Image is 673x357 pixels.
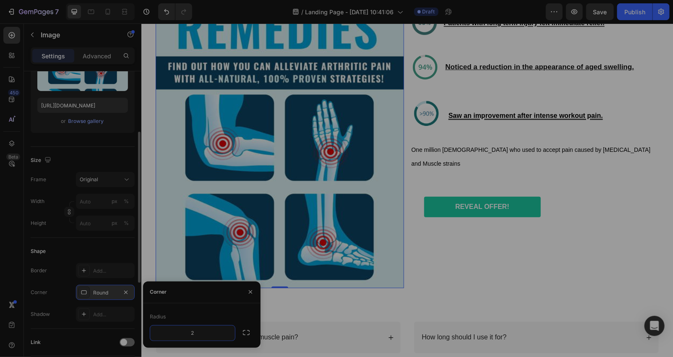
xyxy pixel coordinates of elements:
div: Shadow [31,310,50,318]
input: px% [76,216,135,231]
div: Corner [150,288,167,296]
img: gempages_571770883585082183-99fc4aa9-d518-4f9c-aade-61f0d487d9a6.webp [269,29,298,58]
button: % [110,218,120,228]
span: Landing Page - [DATE] 10:41:06 [305,8,394,16]
iframe: Design area [141,23,673,357]
p: Noticed a reduction in the appearance of aged swelling. [304,37,498,50]
p: Advanced [83,52,111,60]
div: Border [31,267,47,274]
div: Publish [624,8,645,16]
p: Settings [42,52,65,60]
div: % [124,198,129,205]
button: px [121,218,131,228]
label: Frame [31,176,46,183]
button: px [121,196,131,206]
p: How long should I use it for? [281,310,365,318]
p: How long until I see relief in my muscle pain? [23,310,157,318]
div: Undo/Redo [158,3,192,20]
label: Width [31,198,44,205]
div: Open Intercom Messenger [644,316,665,336]
span: Saw an improvement after intense workout pain. [307,89,462,96]
div: Round [93,289,117,297]
span: One million [DEMOGRAPHIC_DATA] who used to accept pain caused by [MEDICAL_DATA] and Muscle strains [270,123,509,143]
span: Original [80,176,98,183]
span: or [61,116,66,126]
input: px% [76,194,135,209]
div: 450 [8,89,20,96]
p: 7 [55,7,59,17]
button: Save [586,3,614,20]
button: 7 [3,3,63,20]
button: % [110,196,120,206]
button: Browse gallery [68,117,104,125]
a: REVEAL OFFER! [283,173,399,194]
span: Draft [423,8,435,16]
div: % [124,219,129,227]
div: px [112,198,117,205]
p: Image [41,30,112,40]
div: Add... [93,311,133,318]
label: Height [31,219,46,227]
div: Shape [31,248,46,255]
button: Publish [617,3,652,20]
div: Add... [93,267,133,275]
input: https://example.com/image.jpg [37,98,128,113]
div: Beta [6,154,20,160]
span: Save [593,8,607,16]
div: Corner [31,289,47,296]
input: Auto [150,326,235,341]
div: px [112,219,117,227]
button: Original [76,172,135,187]
div: Size [31,155,53,166]
div: Radius [150,313,166,321]
p: REVEAL OFFER! [314,179,368,188]
div: Link [31,339,41,346]
span: / [302,8,304,16]
img: gempages_571770883585082183-29215523-906f-4366-8812-a6838116721e.jpg [269,75,301,106]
